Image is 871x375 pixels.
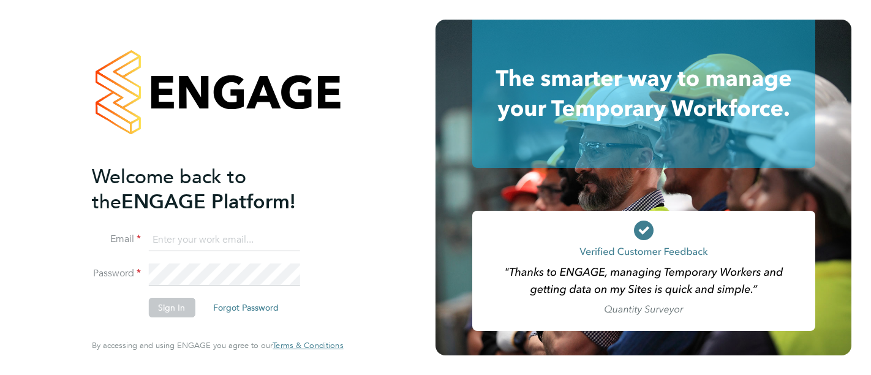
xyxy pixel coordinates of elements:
label: Password [92,267,141,280]
button: Sign In [148,298,195,317]
button: Forgot Password [203,298,288,317]
h2: ENGAGE Platform! [92,164,331,214]
label: Email [92,233,141,246]
span: Welcome back to the [92,165,246,214]
input: Enter your work email... [148,229,300,251]
span: By accessing and using ENGAGE you agree to our [92,340,343,350]
a: Terms & Conditions [273,341,343,350]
